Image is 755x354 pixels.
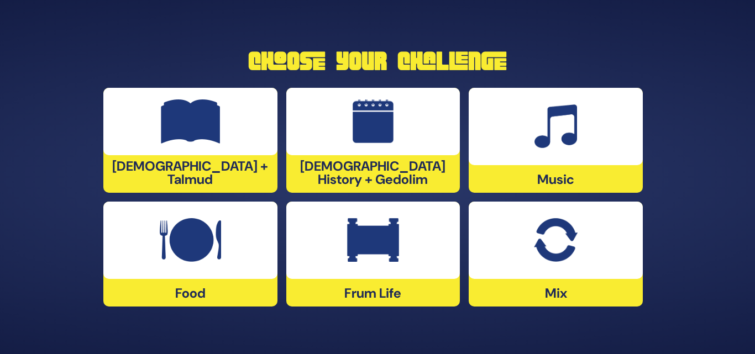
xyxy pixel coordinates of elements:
div: Frum Life [286,202,460,307]
div: Music [469,88,643,193]
div: Mix [469,202,643,307]
div: Food [103,202,277,307]
img: Frum Life [347,218,399,262]
img: Jewish History + Gedolim [353,99,394,144]
img: Tanach + Talmud [161,99,221,144]
h1: Choose Your Challenge [103,48,652,75]
div: [DEMOGRAPHIC_DATA] History + Gedolim [286,88,460,193]
img: Mix [534,218,577,262]
img: Food [160,218,221,262]
img: Music [534,104,577,149]
div: [DEMOGRAPHIC_DATA] + Talmud [103,88,277,193]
